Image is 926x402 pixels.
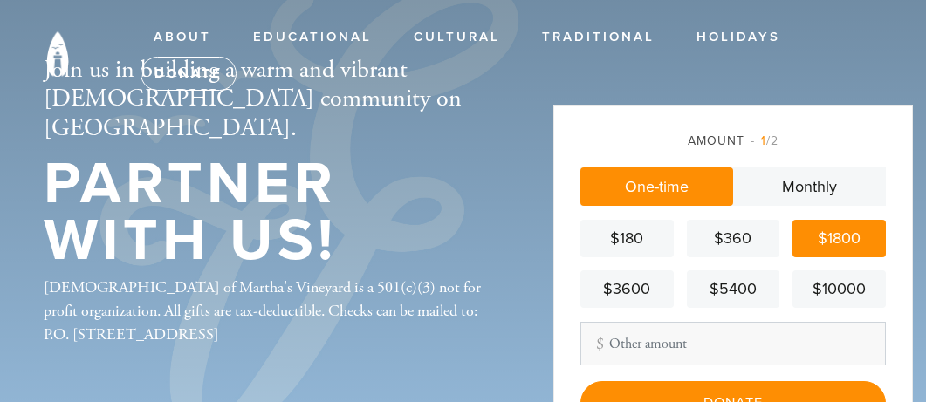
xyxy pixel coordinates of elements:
a: $180 [580,220,674,257]
a: Holidays [683,21,793,54]
div: $3600 [587,277,667,301]
div: $180 [587,227,667,250]
div: [DEMOGRAPHIC_DATA] of Martha's Vineyard is a 501(c)(3) not for profit organization. All gifts are... [44,276,497,346]
div: $10000 [799,277,879,301]
a: Cultural [401,21,513,54]
input: Other amount [580,322,886,365]
a: $10000 [792,270,886,308]
a: ABOUT [141,21,224,54]
a: Traditional [529,21,668,54]
a: Monthly [733,167,886,206]
div: $1800 [799,227,879,250]
span: 1 [761,133,766,148]
a: $5400 [687,270,780,308]
a: $3600 [580,270,674,308]
img: Chabad-on-the-Vineyard---Flame-ICON.png [26,23,89,85]
a: $360 [687,220,780,257]
a: Educational [240,21,385,54]
a: One-time [580,167,733,206]
div: $360 [694,227,773,250]
h1: Partner with us! [44,156,497,269]
div: $5400 [694,277,773,301]
h2: Join us in building a warm and vibrant [DEMOGRAPHIC_DATA] community on [GEOGRAPHIC_DATA]. [44,56,497,144]
div: Amount [580,132,886,150]
a: Donate [141,57,237,92]
a: $1800 [792,220,886,257]
span: /2 [751,133,779,148]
